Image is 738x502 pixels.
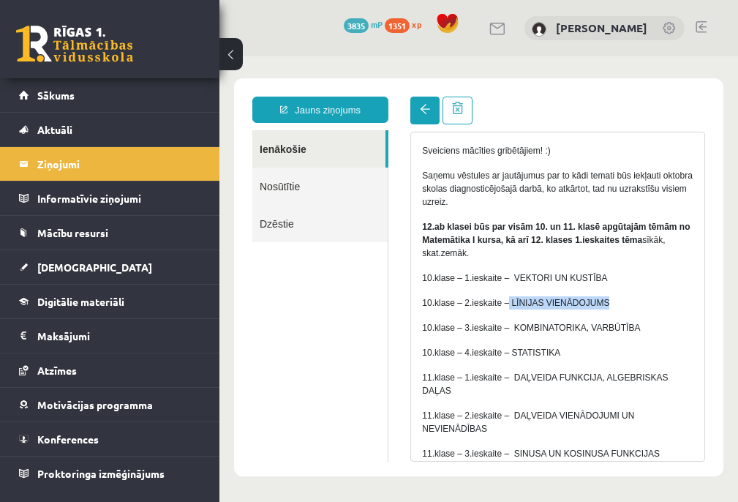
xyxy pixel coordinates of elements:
a: Rīgas 1. Tālmācības vidusskola [16,26,133,62]
span: mP [371,18,383,30]
p: 10.klase – 2.ieskaite – LĪNIJAS VIENĀDOJUMS [203,240,474,253]
p: Sveiciens mācīties gribētājiem! :) [203,88,474,101]
a: Proktoringa izmēģinājums [19,457,201,490]
a: Jauns ziņojums [33,40,169,67]
a: Aktuāli [19,113,201,146]
a: [PERSON_NAME] [556,20,647,35]
p: 11.klase – 3.ieskaite – SINUSA UN KOSINUSA FUNKCIJAS [203,391,474,404]
a: Ziņojumi [19,147,201,181]
a: Sākums [19,78,201,112]
a: Mācību resursi [19,216,201,250]
span: 3835 [344,18,369,33]
a: 3835 mP [344,18,383,30]
span: 1351 [385,18,410,33]
a: 1351 xp [385,18,429,30]
a: Motivācijas programma [19,388,201,422]
a: Ienākošie [33,74,166,111]
span: Proktoringa izmēģinājums [37,467,165,480]
a: Informatīvie ziņojumi [19,181,201,215]
p: 10.klase – 4.ieskaite – STATISTIKA [203,290,474,303]
span: [DEMOGRAPHIC_DATA] [37,261,152,274]
p: 10.klase – 1.ieskaite – VEKTORI UN KUSTĪBA [203,215,474,228]
span: Sākums [37,89,75,102]
span: Digitālie materiāli [37,295,124,308]
p: sīkāk, skat.zemāk. [203,164,474,203]
a: Nosūtītie [33,111,168,149]
span: Atzīmes [37,364,77,377]
p: 11.klase – 1.ieskaite – DAĻVEIDA FUNKCIJA, ALGEBRISKAS DAĻAS [203,315,474,341]
p: Saņemu vēstules ar jautājumus par to kādi temati būs iekļauti oktobra skolas diagnosticējošajā da... [203,113,474,152]
legend: Maksājumi [37,319,201,353]
legend: Informatīvie ziņojumi [37,181,201,215]
span: Mācību resursi [37,226,108,239]
p: 10.klase – 3.ieskaite – KOMBINATORIKA, VARBŪTĪBA [203,265,474,278]
p: 11.klase – 2.ieskaite – DAĻVEIDA VIENĀDOJUMI UN NEVIENĀDĪBAS [203,353,474,379]
a: [DEMOGRAPHIC_DATA] [19,250,201,284]
span: xp [412,18,421,30]
span: Motivācijas programma [37,398,153,411]
span: Aktuāli [37,123,72,136]
span: Konferences [37,432,99,446]
a: Maksājumi [19,319,201,353]
img: Amanda Lorberga [532,22,546,37]
legend: Ziņojumi [37,147,201,181]
a: Dzēstie [33,149,168,186]
a: Digitālie materiāli [19,285,201,318]
strong: 12.ab klasei būs par visām 10. un 11. klasē apgūtajām tēmām no Matemātika I kursa, kā arī 12. kla... [203,165,470,189]
a: Konferences [19,422,201,456]
a: Atzīmes [19,353,201,387]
